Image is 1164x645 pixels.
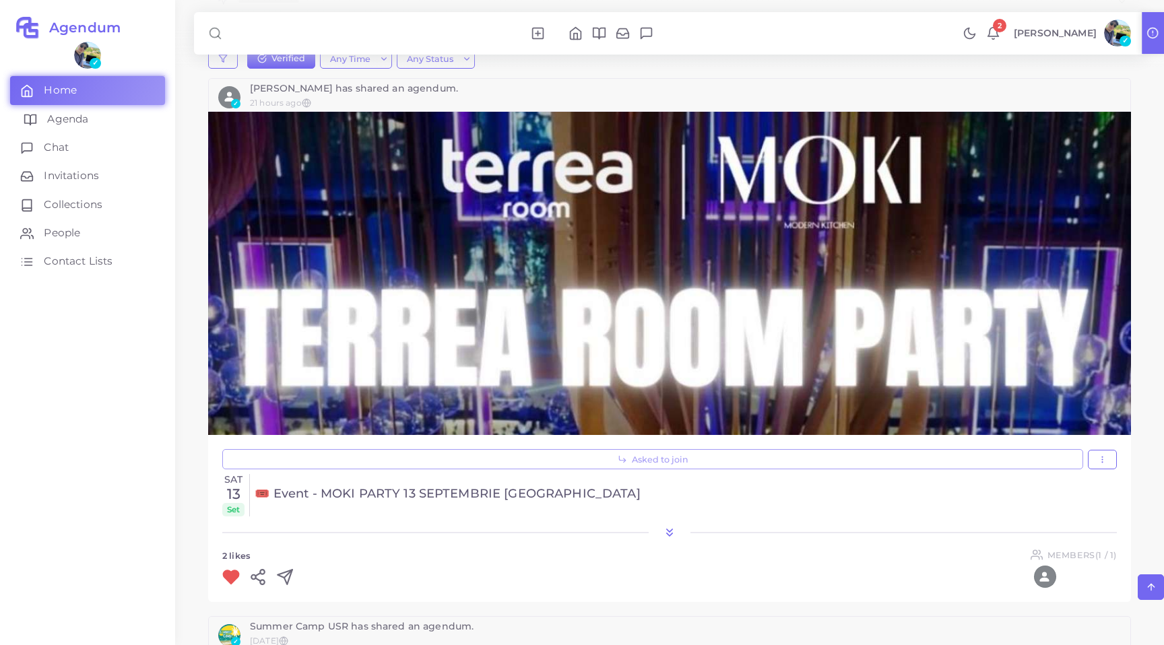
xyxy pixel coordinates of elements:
li: Agenda [587,26,611,40]
span: Invitations [44,168,99,183]
span: Collections [44,197,102,212]
span: (1 / 1) [1095,550,1117,560]
h6: 2 Likes [222,551,250,564]
h6: Members [1047,550,1117,560]
a: Invitations [10,162,165,190]
li: New Agendum [526,26,550,40]
h3: 13 [222,485,245,502]
div: Summer Camp USR has shared an agendum. [250,621,1121,631]
a: 2 [981,26,1005,40]
button: person fill [1034,566,1056,588]
span: Agenda [47,112,88,127]
svg: person fill [1038,570,1052,584]
p: [PERSON_NAME] [1014,26,1097,40]
span: Chat [44,140,69,155]
h6: Sat [222,474,245,485]
div: [PERSON_NAME] has shared an agendum. [250,83,1121,93]
span: ✓ [231,99,240,108]
span: 2 [993,19,1006,32]
li: Home [564,26,587,40]
li: Invitations [611,26,635,40]
button: Asked to join [222,449,1083,469]
h2: Agendum [40,20,121,36]
span: Home [44,83,77,98]
span: Asked to join [632,456,688,465]
span: Set [222,503,245,516]
a: Agenda [10,105,165,133]
span: ✓ [1120,36,1131,47]
small: 21 hours ago [250,98,302,108]
span: ✓ [90,58,101,69]
a: 🎟️ Event - MOKI PARTY 13 SEPTEMBRIE [GEOGRAPHIC_DATA] [255,487,1117,502]
span: Contact Lists [44,254,112,269]
a: Collections [10,191,165,219]
button: person fill✓ [218,86,240,108]
svg: person fill [223,90,236,104]
span: People [44,226,80,240]
a: Home [10,76,165,104]
li: Chat [635,26,658,40]
a: Chat [10,133,165,162]
a: People [10,219,165,247]
a: Contact Lists [10,247,165,275]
